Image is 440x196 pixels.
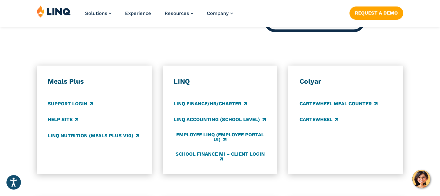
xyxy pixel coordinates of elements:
a: Company [207,10,233,16]
nav: Button Navigation [349,5,403,19]
a: Solutions [85,10,111,16]
a: Help Site [48,116,78,123]
span: Solutions [85,10,107,16]
a: CARTEWHEEL Meal Counter [300,100,378,108]
a: School Finance MI – Client Login [174,151,266,162]
a: LINQ Nutrition (Meals Plus v10) [48,132,139,139]
span: Resources [165,10,189,16]
a: LINQ Accounting (school level) [174,116,266,123]
a: Employee LINQ (Employee Portal UI) [174,132,266,143]
a: CARTEWHEEL [300,116,338,123]
h3: Colyar [300,77,392,86]
button: Hello, have a question? Let’s chat. [412,170,430,188]
a: Request a Demo [349,6,403,19]
h3: Meals Plus [48,77,140,86]
a: LINQ Finance/HR/Charter [174,100,247,108]
a: Experience [125,10,151,16]
span: Company [207,10,229,16]
nav: Primary Navigation [85,5,233,26]
a: Resources [165,10,193,16]
a: Support Login [48,100,93,108]
h3: LINQ [174,77,266,86]
img: LINQ | K‑12 Software [37,5,71,17]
